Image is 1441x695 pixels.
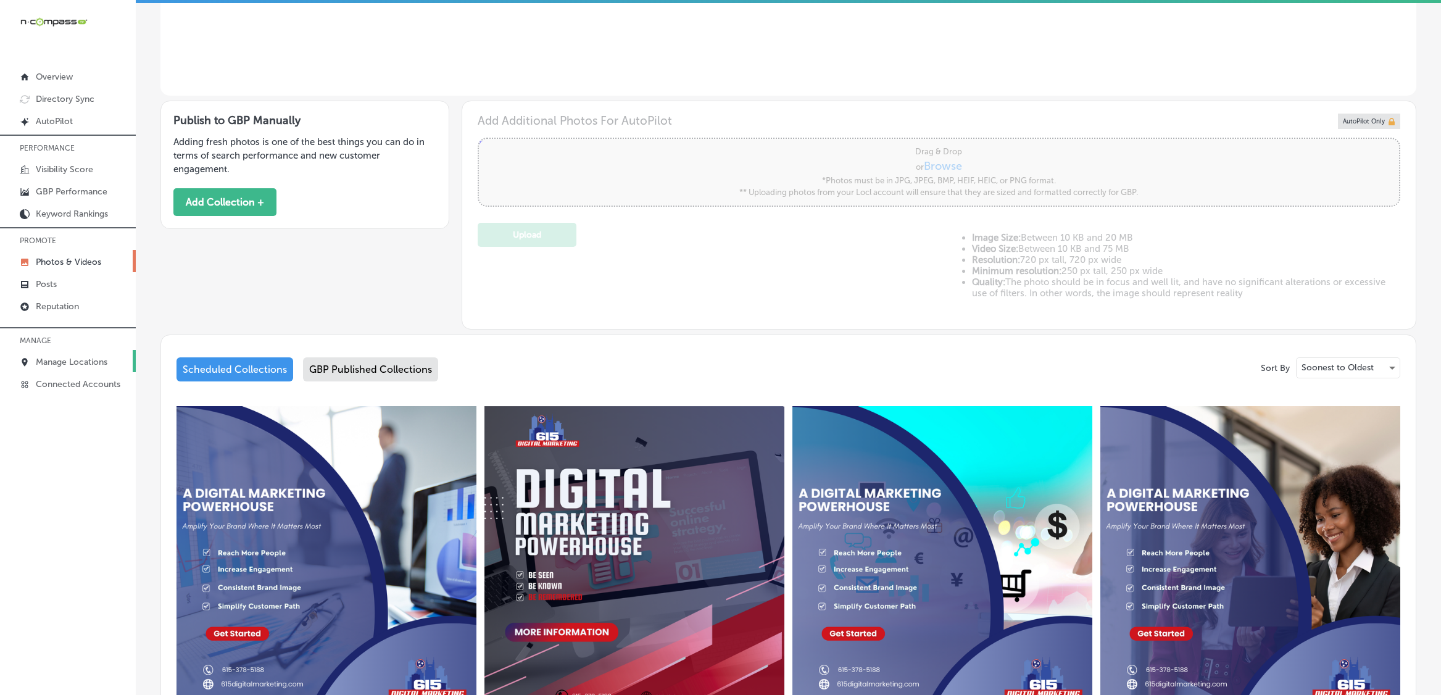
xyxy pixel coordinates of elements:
button: Add Collection + [173,188,276,216]
p: Sort By [1261,363,1290,373]
div: Soonest to Oldest [1297,358,1400,378]
p: Adding fresh photos is one of the best things you can do in terms of search performance and new c... [173,135,436,176]
p: Soonest to Oldest [1302,362,1374,373]
p: Overview [36,72,73,82]
h3: Publish to GBP Manually [173,114,436,127]
img: 660ab0bf-5cc7-4cb8-ba1c-48b5ae0f18e60NCTV_CLogo_TV_Black_-500x88.png [20,16,88,28]
p: Keyword Rankings [36,209,108,219]
div: GBP Published Collections [303,357,438,381]
p: GBP Performance [36,186,107,197]
p: Directory Sync [36,94,94,104]
p: Photos & Videos [36,257,101,267]
p: Visibility Score [36,164,93,175]
p: Reputation [36,301,79,312]
p: Connected Accounts [36,379,120,389]
div: Scheduled Collections [176,357,293,381]
p: Posts [36,279,57,289]
p: AutoPilot [36,116,73,127]
p: Manage Locations [36,357,107,367]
